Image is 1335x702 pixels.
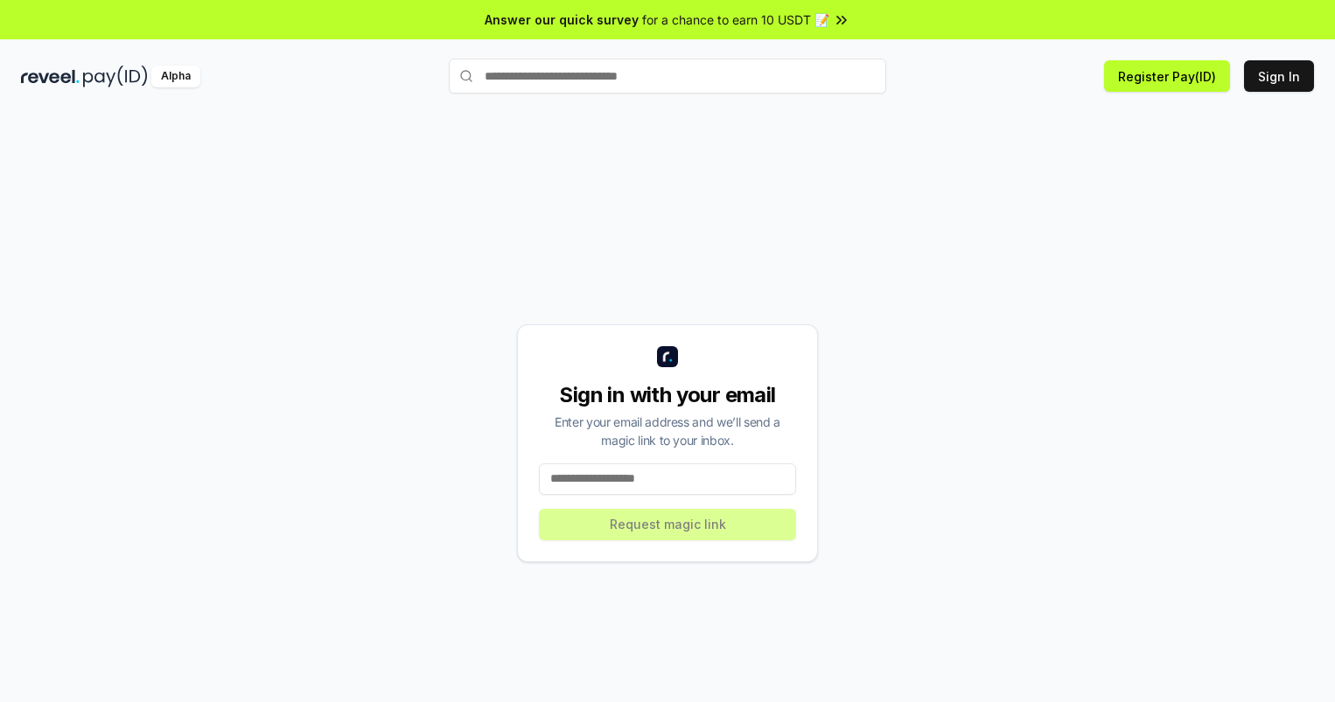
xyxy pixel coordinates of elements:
img: pay_id [83,66,148,87]
button: Sign In [1244,60,1314,92]
div: Alpha [151,66,200,87]
div: Enter your email address and we’ll send a magic link to your inbox. [539,413,796,449]
img: reveel_dark [21,66,80,87]
span: Answer our quick survey [485,10,639,29]
button: Register Pay(ID) [1104,60,1230,92]
img: logo_small [657,346,678,367]
span: for a chance to earn 10 USDT 📝 [642,10,829,29]
div: Sign in with your email [539,381,796,409]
